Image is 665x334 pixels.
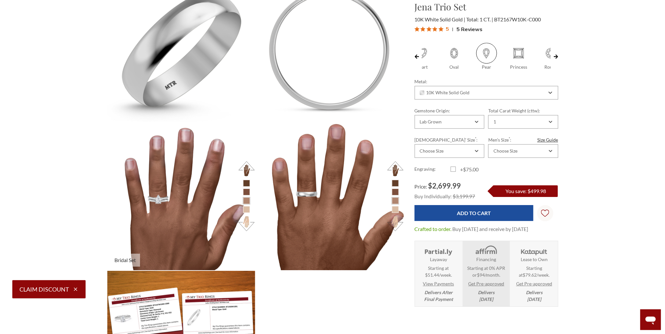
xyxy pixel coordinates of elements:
li: Affirm [463,241,510,306]
span: Starting at 0% APR or /month. [465,265,508,278]
em: Delivers [526,289,542,303]
span: Princess [508,43,529,63]
img: Photo of Jena 1 ct tw. Lab Grown Pear Solitaire Trio Set 10K White Gold [BR2167W-C000] [HT-3] [107,122,255,270]
span: Heart [416,64,428,70]
span: $79.62/week [523,272,549,278]
a: Get Pre-approved [516,280,552,287]
a: Size Guide [538,136,558,143]
svg: Wish Lists [541,189,549,237]
div: Choose Size [420,148,444,154]
button: Rated 5 out of 5 stars from 5 reviews. Jump to reviews. [415,24,483,34]
span: Pear [482,64,491,70]
label: Metal: [415,78,558,85]
span: Pear [476,43,497,63]
span: BT2167W10K-C000 [494,16,541,22]
strong: Lease to Own [521,256,548,263]
strong: Layaway [430,256,447,263]
img: Katapult [519,245,549,256]
span: 5 [446,25,449,33]
label: +$75.00 [451,166,487,173]
span: Total: 1 CT. [467,16,493,22]
span: $94 [477,272,485,278]
span: $3,199.97 [453,193,475,199]
div: 1 [493,119,496,124]
label: Gemstone Origin: [415,107,484,114]
em: Delivers After Final Payment [424,289,453,303]
div: Combobox [415,115,484,129]
label: Men's Size : [488,136,558,143]
span: You save: $499.98 [505,188,546,194]
div: Lab Grown [420,119,442,124]
label: [DEMOGRAPHIC_DATA]' Size : [415,136,484,143]
span: Round [541,43,562,63]
span: Starting at $51.44/week. [425,265,452,278]
strong: Financing [477,256,496,263]
img: Photo of Jena 1 ct tw. Lab Grown Pear Solitaire Trio Set 10K White Gold [BT350WM] [HT-3] [256,122,404,270]
span: Buy Individually: [415,193,452,199]
span: Round [544,64,558,70]
div: Combobox [488,115,558,129]
span: Oval [444,43,465,63]
div: Combobox [488,144,558,158]
div: Combobox [415,86,558,99]
img: Affirm [471,245,501,256]
label: Total Carat Weight (cttw): [488,107,558,114]
span: $2,699.99 [428,181,461,190]
span: [DATE] [527,296,541,302]
span: Heart [411,43,432,63]
dt: Crafted to order. [415,225,452,233]
span: 5 Reviews [457,24,483,34]
span: Bridal Set [111,254,140,267]
li: Layaway [415,241,462,306]
div: Choose Size [493,148,517,154]
a: View Payments [423,280,454,287]
span: 10K White Solid Gold [415,16,466,22]
input: Add to Cart [415,205,533,221]
em: Delivers [478,289,495,303]
button: Claim Discount [12,280,86,298]
a: Wish Lists [537,205,553,221]
span: Starting at . [513,265,556,278]
span: Price: [415,183,427,190]
label: Engraving: [415,166,451,173]
img: Layaway [423,245,454,256]
dd: Buy [DATE] and receive by [DATE] [453,225,528,233]
a: Get Pre-approved [469,280,505,287]
li: Katapult [511,241,558,306]
span: 10K White Solid Gold [420,90,470,95]
span: Princess [510,64,528,70]
div: Combobox [415,144,484,158]
span: [DATE] [480,296,493,302]
span: Oval [449,64,459,70]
